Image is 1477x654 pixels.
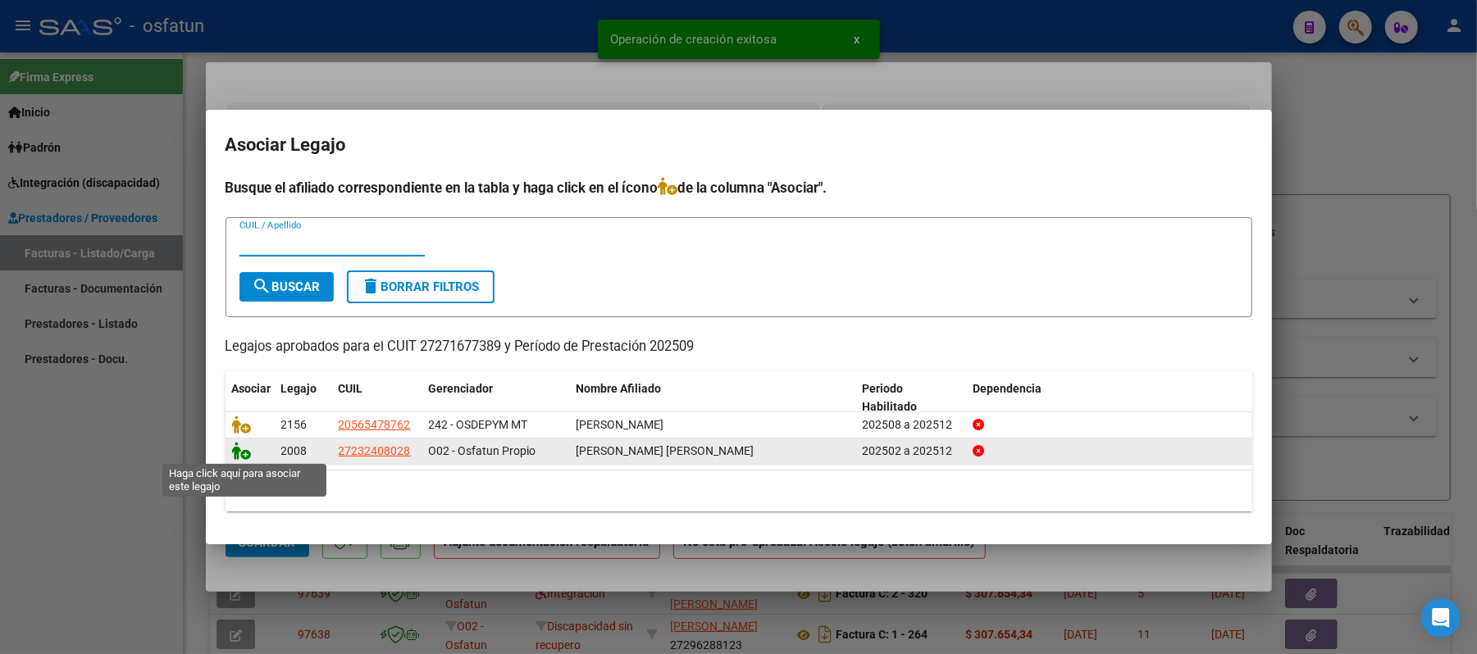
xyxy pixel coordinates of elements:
[281,418,308,431] span: 2156
[862,382,917,414] span: Periodo Habilitado
[429,444,536,457] span: O02 - Osfatun Propio
[339,382,363,395] span: CUIL
[253,276,272,296] mat-icon: search
[275,371,332,425] datatable-header-cell: Legajo
[226,129,1252,161] h2: Asociar Legajo
[226,470,1252,511] div: 2 registros
[1421,598,1461,638] div: Open Intercom Messenger
[239,272,334,302] button: Buscar
[429,382,494,395] span: Gerenciador
[362,276,381,296] mat-icon: delete
[226,337,1252,357] p: Legajos aprobados para el CUIT 27271677389 y Período de Prestación 202509
[577,444,754,457] span: WEBER CARINA ELISABET
[966,371,1252,425] datatable-header-cell: Dependencia
[570,371,856,425] datatable-header-cell: Nombre Afiliado
[862,442,960,461] div: 202502 a 202512
[339,418,411,431] span: 20565478762
[253,279,321,294] span: Buscar
[281,444,308,457] span: 2008
[347,270,495,303] button: Borrar Filtros
[855,371,966,425] datatable-header-cell: Periodo Habilitado
[973,382,1042,395] span: Dependencia
[429,418,528,431] span: 242 - OSDEPYM MT
[332,371,422,425] datatable-header-cell: CUIL
[362,279,480,294] span: Borrar Filtros
[577,382,662,395] span: Nombre Afiliado
[281,382,317,395] span: Legajo
[339,444,411,457] span: 27232408028
[226,177,1252,198] h4: Busque el afiliado correspondiente en la tabla y haga click en el ícono de la columna "Asociar".
[862,416,960,434] div: 202508 a 202512
[577,418,664,431] span: HEICK BLAS BENJAMIN
[232,382,271,395] span: Asociar
[422,371,570,425] datatable-header-cell: Gerenciador
[226,371,275,425] datatable-header-cell: Asociar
